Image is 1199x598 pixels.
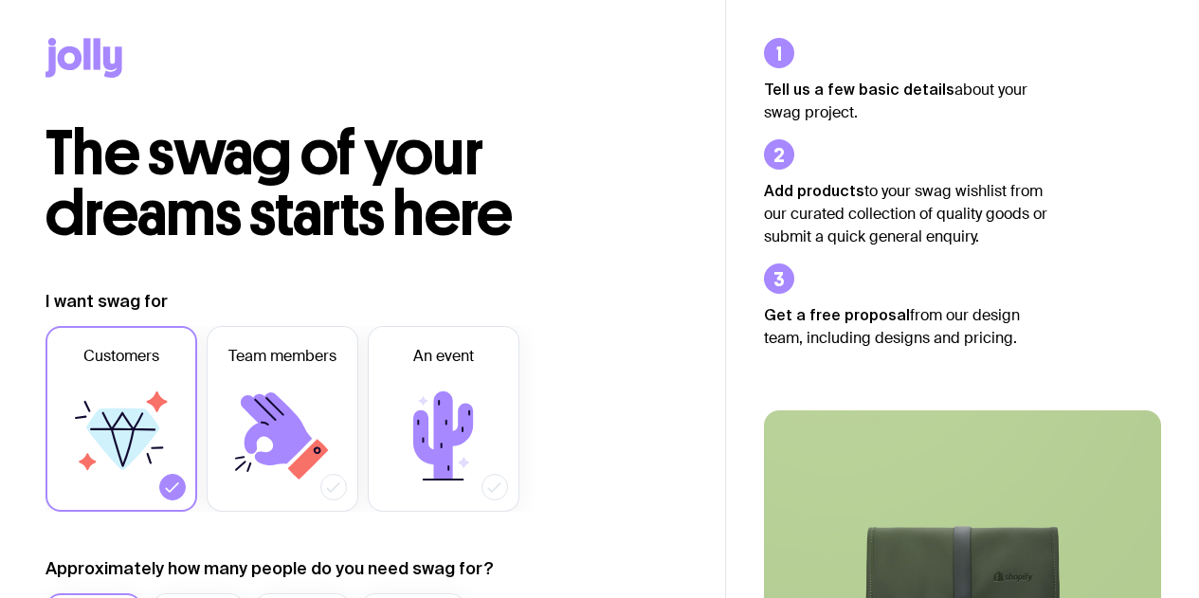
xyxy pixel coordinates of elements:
[228,345,336,368] span: Team members
[764,78,1048,124] p: about your swag project.
[764,303,1048,350] p: from our design team, including designs and pricing.
[45,290,168,313] label: I want swag for
[764,81,954,98] strong: Tell us a few basic details
[83,345,159,368] span: Customers
[764,306,910,323] strong: Get a free proposal
[45,116,513,251] span: The swag of your dreams starts here
[45,557,494,580] label: Approximately how many people do you need swag for?
[764,179,1048,248] p: to your swag wishlist from our curated collection of quality goods or submit a quick general enqu...
[764,182,864,199] strong: Add products
[413,345,474,368] span: An event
